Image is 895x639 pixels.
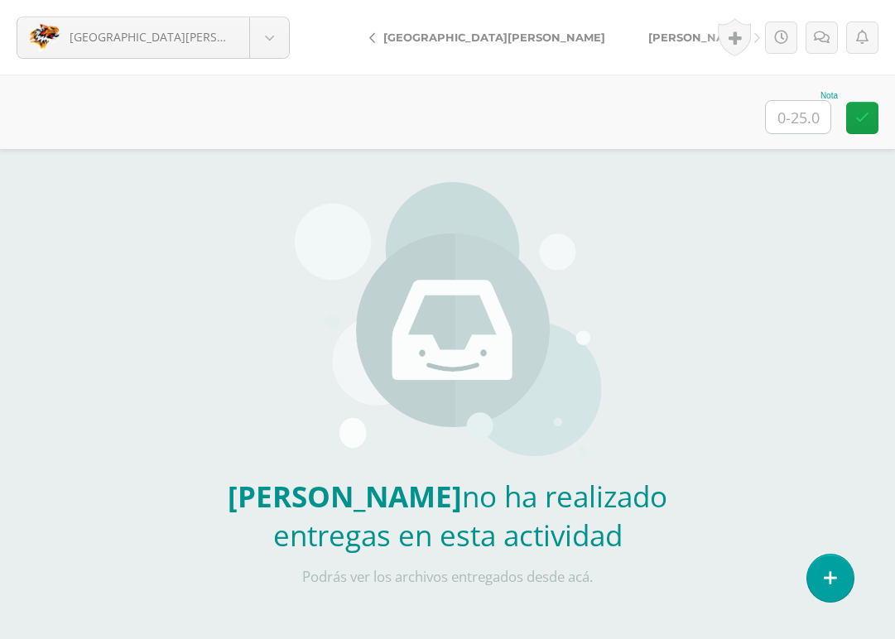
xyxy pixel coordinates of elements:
a: [GEOGRAPHIC_DATA][PERSON_NAME][GEOGRAPHIC_DATA] [17,17,289,58]
span: [GEOGRAPHIC_DATA][PERSON_NAME] [383,31,605,44]
span: [PERSON_NAME] [648,31,746,44]
h2: no ha realizado entregas en esta actividad [204,477,692,555]
img: a10ac92ce86fdb3abfa1a772e7fb317d.png [30,22,61,54]
span: [GEOGRAPHIC_DATA][PERSON_NAME][GEOGRAPHIC_DATA] [70,29,394,45]
a: [GEOGRAPHIC_DATA][PERSON_NAME] [356,17,627,57]
img: stages.png [295,182,601,464]
input: 0-25.0 [766,101,830,133]
p: Podrás ver los archivos entregados desde acá. [204,568,692,586]
a: [PERSON_NAME] [627,17,773,57]
div: Nota [765,91,838,100]
b: [PERSON_NAME] [228,477,462,516]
